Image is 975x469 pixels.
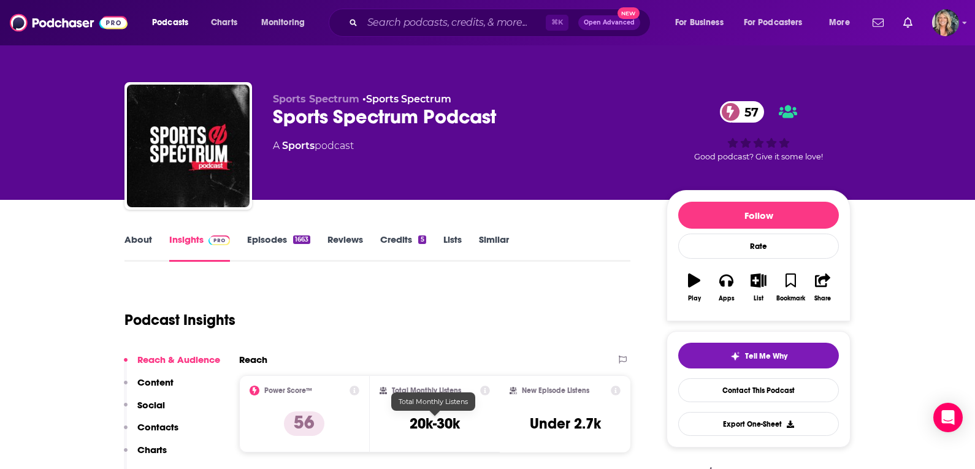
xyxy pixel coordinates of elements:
h2: Reach [239,354,267,365]
button: Open AdvancedNew [578,15,640,30]
span: Charts [211,14,237,31]
div: Rate [678,234,839,259]
div: 1663 [293,235,310,244]
img: Sports Spectrum Podcast [127,85,250,207]
a: Contact This Podcast [678,378,839,402]
span: 57 [732,101,765,123]
span: Monitoring [261,14,305,31]
button: Contacts [124,421,178,444]
h3: Under 2.7k [530,414,601,433]
a: 57 [720,101,765,123]
a: Similar [479,234,509,262]
span: Total Monthly Listens [399,397,468,406]
span: More [829,14,850,31]
p: Reach & Audience [137,354,220,365]
button: Social [124,399,165,422]
span: • [362,93,451,105]
span: Good podcast? Give it some love! [694,152,823,161]
a: Sports [282,140,315,151]
button: Follow [678,202,839,229]
span: Sports Spectrum [273,93,359,105]
p: 56 [284,411,324,436]
a: Sports Spectrum [366,93,451,105]
div: 57Good podcast? Give it some love! [667,93,851,169]
img: Podchaser - Follow, Share and Rate Podcasts [10,11,128,34]
span: Open Advanced [584,20,635,26]
a: Credits5 [380,234,426,262]
span: ⌘ K [546,15,568,31]
span: Podcasts [152,14,188,31]
div: Search podcasts, credits, & more... [340,9,662,37]
button: open menu [736,13,820,32]
a: Lists [443,234,462,262]
button: Share [807,265,839,310]
div: List [754,295,763,302]
a: About [124,234,152,262]
p: Social [137,399,165,411]
a: Show notifications dropdown [898,12,917,33]
img: User Profile [932,9,959,36]
p: Charts [137,444,167,456]
img: Podchaser Pro [208,235,230,245]
button: Reach & Audience [124,354,220,376]
img: tell me why sparkle [730,351,740,361]
span: New [617,7,640,19]
h2: New Episode Listens [522,386,589,395]
span: Tell Me Why [745,351,787,361]
button: Content [124,376,174,399]
div: Bookmark [776,295,805,302]
button: open menu [820,13,865,32]
a: Episodes1663 [247,234,310,262]
div: 5 [418,235,426,244]
span: For Podcasters [744,14,803,31]
button: Charts [124,444,167,467]
button: Apps [710,265,742,310]
input: Search podcasts, credits, & more... [362,13,546,32]
h3: 20k-30k [410,414,460,433]
a: Show notifications dropdown [868,12,889,33]
div: Apps [719,295,735,302]
div: Play [688,295,701,302]
button: open menu [143,13,204,32]
button: Bookmark [774,265,806,310]
a: Charts [203,13,245,32]
button: List [743,265,774,310]
a: InsightsPodchaser Pro [169,234,230,262]
button: Export One-Sheet [678,412,839,436]
button: tell me why sparkleTell Me Why [678,343,839,368]
p: Contacts [137,421,178,433]
button: open menu [667,13,739,32]
div: Share [814,295,831,302]
button: Show profile menu [932,9,959,36]
button: open menu [253,13,321,32]
span: For Business [675,14,724,31]
button: Play [678,265,710,310]
div: A podcast [273,139,354,153]
h1: Podcast Insights [124,311,235,329]
h2: Power Score™ [264,386,312,395]
a: Reviews [327,234,363,262]
div: Open Intercom Messenger [933,403,963,432]
h2: Total Monthly Listens [392,386,461,395]
span: Logged in as lisa.beech [932,9,959,36]
p: Content [137,376,174,388]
